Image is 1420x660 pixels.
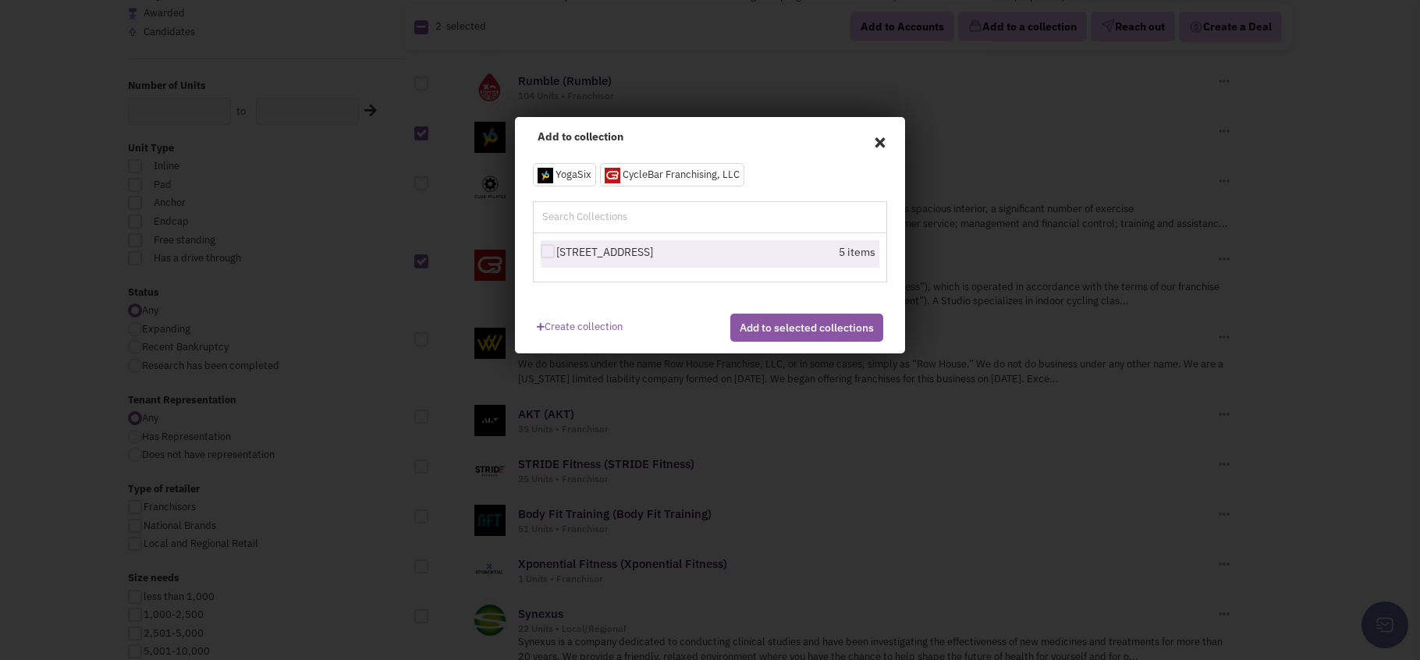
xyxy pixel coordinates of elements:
[556,168,591,181] span: YogaSix
[537,314,623,335] a: Create collection
[712,244,875,264] div: 5 items
[873,130,887,153] span: ×
[623,168,740,181] span: CycleBar Franchising, LLC
[541,209,678,225] input: Search Collections
[538,130,882,144] h4: Add to collection
[541,244,712,260] label: [STREET_ADDRESS]
[730,314,883,342] button: Add to selected collections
